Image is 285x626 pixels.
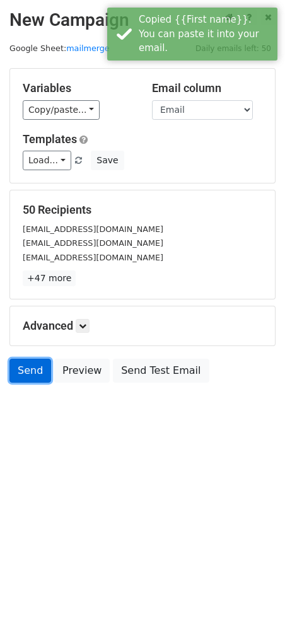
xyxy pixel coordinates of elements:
[152,81,262,95] h5: Email column
[23,203,262,217] h5: 50 Recipients
[23,100,100,120] a: Copy/paste...
[54,359,110,383] a: Preview
[222,565,285,626] iframe: Chat Widget
[9,359,51,383] a: Send
[23,132,77,146] a: Templates
[113,359,209,383] a: Send Test Email
[66,43,110,53] a: mailmerge
[139,13,272,55] div: Copied {{First name}}. You can paste it into your email.
[9,43,110,53] small: Google Sheet:
[23,81,133,95] h5: Variables
[23,151,71,170] a: Load...
[23,224,163,234] small: [EMAIL_ADDRESS][DOMAIN_NAME]
[23,270,76,286] a: +47 more
[91,151,124,170] button: Save
[23,253,163,262] small: [EMAIL_ADDRESS][DOMAIN_NAME]
[9,9,276,31] h2: New Campaign
[23,238,163,248] small: [EMAIL_ADDRESS][DOMAIN_NAME]
[23,319,262,333] h5: Advanced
